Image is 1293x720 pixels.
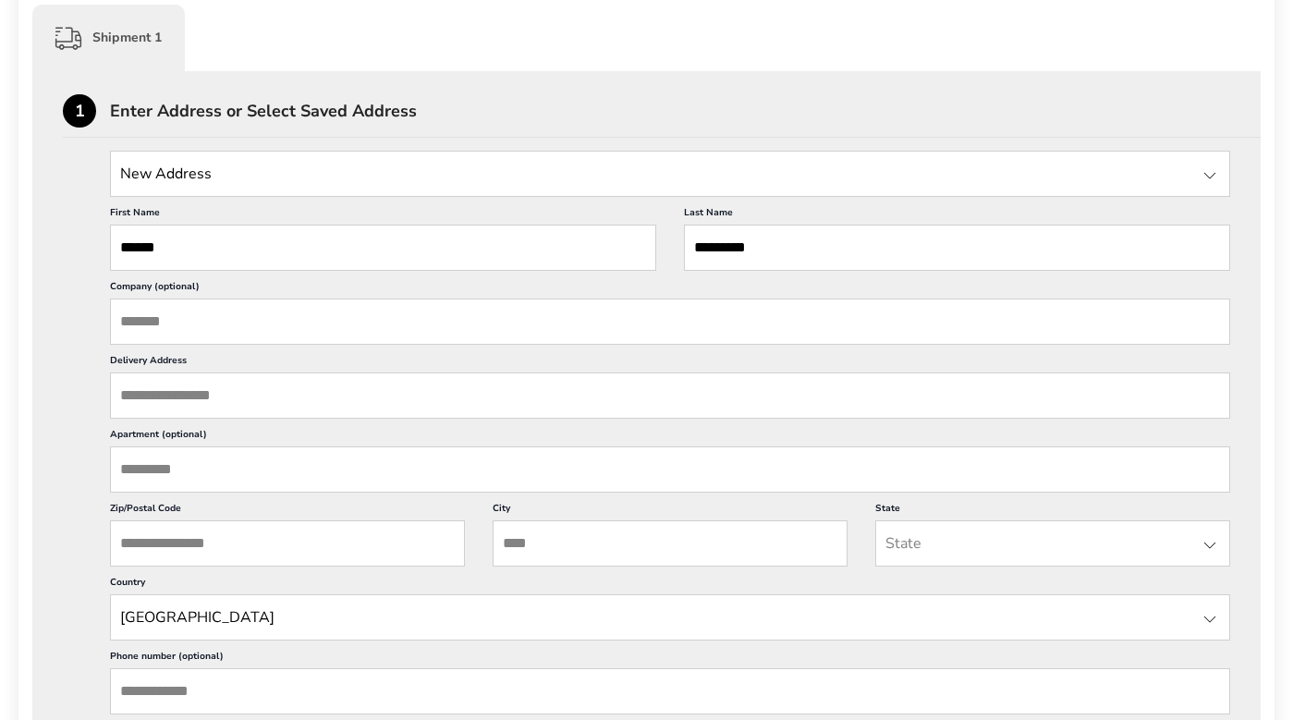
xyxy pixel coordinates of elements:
input: Company [110,299,1230,345]
input: ZIP [110,520,465,567]
label: Delivery Address [110,354,1230,372]
label: Last Name [684,206,1230,225]
label: State [875,502,1230,520]
input: State [110,151,1230,197]
label: Phone number (optional) [110,650,1230,668]
input: First Name [110,225,656,271]
input: Last Name [684,225,1230,271]
label: City [493,502,848,520]
div: Shipment 1 [32,5,185,71]
input: Delivery Address [110,372,1230,419]
input: State [110,594,1230,641]
label: Company (optional) [110,280,1230,299]
label: Zip/Postal Code [110,502,465,520]
div: Enter Address or Select Saved Address [110,103,1261,119]
label: Country [110,576,1230,594]
input: State [875,520,1230,567]
div: 1 [63,94,96,128]
input: City [493,520,848,567]
label: Apartment (optional) [110,428,1230,446]
label: First Name [110,206,656,225]
input: Apartment [110,446,1230,493]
